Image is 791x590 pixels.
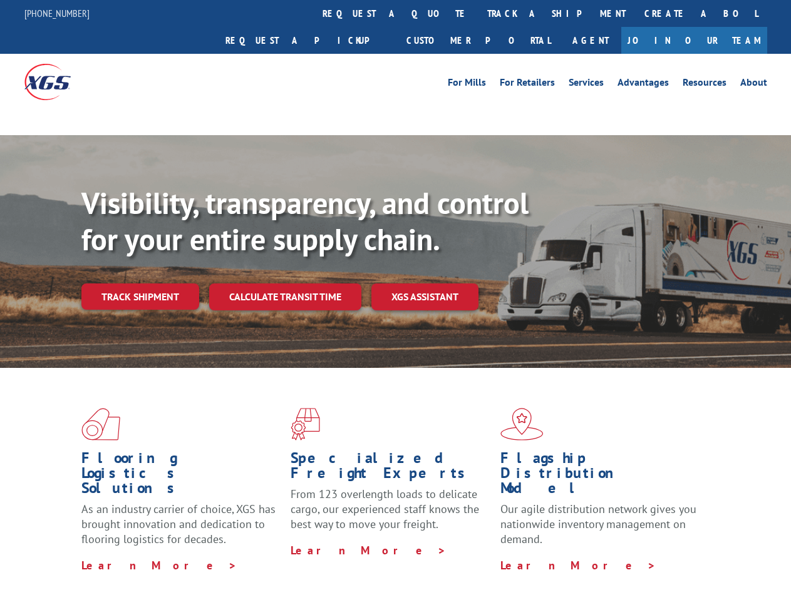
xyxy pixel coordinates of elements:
a: For Retailers [500,78,555,91]
a: Calculate transit time [209,283,361,310]
a: Request a pickup [216,27,397,54]
a: About [740,78,767,91]
h1: Specialized Freight Experts [291,450,490,487]
a: Learn More > [291,543,447,557]
a: Join Our Team [621,27,767,54]
a: Learn More > [81,558,237,572]
a: For Mills [448,78,486,91]
img: xgs-icon-flagship-distribution-model-red [500,408,544,440]
a: Advantages [618,78,669,91]
h1: Flooring Logistics Solutions [81,450,281,502]
a: Customer Portal [397,27,560,54]
img: xgs-icon-focused-on-flooring-red [291,408,320,440]
a: XGS ASSISTANT [371,283,478,310]
a: Services [569,78,604,91]
h1: Flagship Distribution Model [500,450,700,502]
p: From 123 overlength loads to delicate cargo, our experienced staff knows the best way to move you... [291,487,490,542]
span: Our agile distribution network gives you nationwide inventory management on demand. [500,502,696,546]
a: Resources [683,78,726,91]
b: Visibility, transparency, and control for your entire supply chain. [81,183,529,258]
a: [PHONE_NUMBER] [24,7,90,19]
a: Agent [560,27,621,54]
a: Track shipment [81,283,199,310]
span: As an industry carrier of choice, XGS has brought innovation and dedication to flooring logistics... [81,502,276,546]
a: Learn More > [500,558,656,572]
img: xgs-icon-total-supply-chain-intelligence-red [81,408,120,440]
